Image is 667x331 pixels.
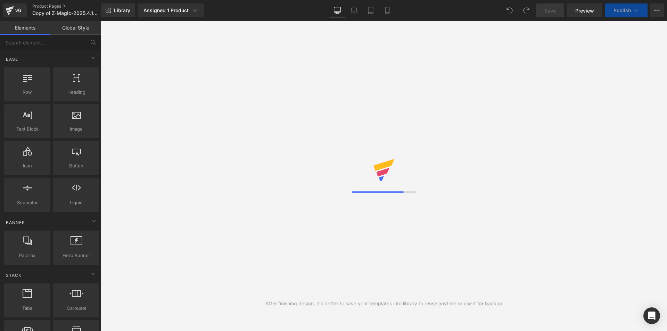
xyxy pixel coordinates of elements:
div: Open Intercom Messenger [643,307,660,324]
button: Undo [503,3,517,17]
a: Desktop [329,3,346,17]
div: v6 [14,6,23,15]
span: Base [5,56,19,63]
span: Save [544,7,556,14]
span: Heading [55,89,97,96]
a: Global Style [50,21,101,35]
div: After finishing design, it's better to save your templates into library to reuse anytime or use i... [265,300,502,307]
a: Product Pages [32,3,112,9]
span: Tabs [6,305,48,312]
div: Assigned 1 Product [143,7,198,14]
a: Preview [567,3,602,17]
span: Copy of Z-Magic-2025.4.11- DIAMOND QUILT(深色凉感毯) [32,10,99,16]
span: Separator [6,199,48,206]
button: More [650,3,664,17]
span: Icon [6,162,48,169]
span: Image [55,125,97,133]
a: Laptop [346,3,362,17]
span: Row [6,89,48,96]
span: Banner [5,219,26,226]
span: Publish [614,8,631,13]
span: Carousel [55,305,97,312]
a: New Library [101,3,135,17]
button: Publish [605,3,648,17]
span: Hero Banner [55,252,97,259]
span: Preview [575,7,594,14]
button: Redo [519,3,533,17]
a: v6 [3,3,27,17]
span: Liquid [55,199,97,206]
span: Button [55,162,97,169]
a: Tablet [362,3,379,17]
span: Text Block [6,125,48,133]
span: Library [114,7,130,14]
span: Stack [5,272,22,279]
a: Mobile [379,3,396,17]
span: Parallax [6,252,48,259]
